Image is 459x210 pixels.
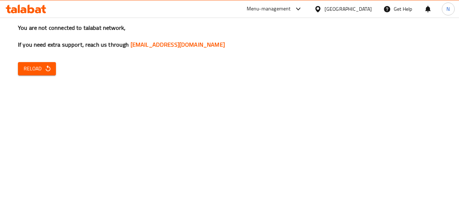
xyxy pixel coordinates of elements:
span: N [446,5,450,13]
a: [EMAIL_ADDRESS][DOMAIN_NAME] [131,39,225,50]
button: Reload [18,62,56,75]
div: Menu-management [247,5,291,13]
h3: You are not connected to talabat network, If you need extra support, reach us through [18,24,441,49]
span: Reload [24,64,50,73]
div: [GEOGRAPHIC_DATA] [325,5,372,13]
